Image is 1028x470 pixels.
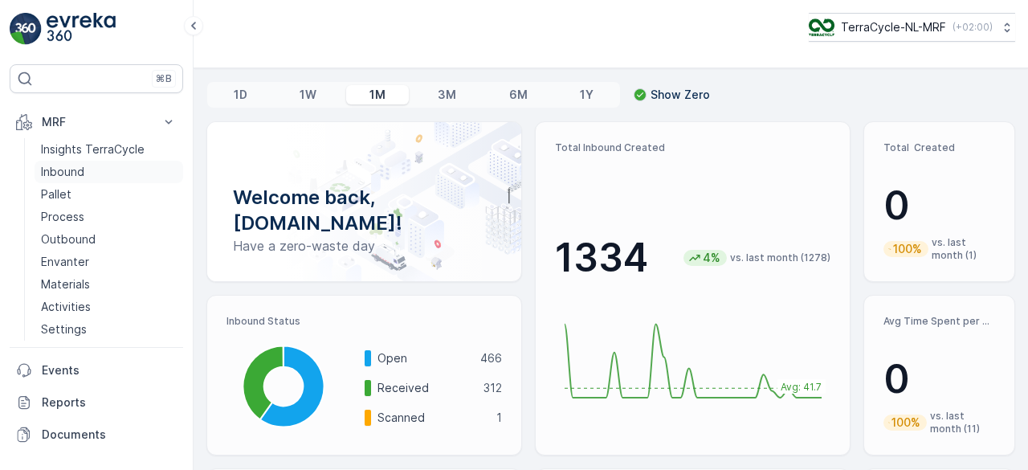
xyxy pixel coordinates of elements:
[890,415,922,431] p: 100%
[35,206,183,228] a: Process
[377,380,473,396] p: Received
[438,87,456,103] p: 3M
[156,72,172,85] p: ⌘B
[300,87,316,103] p: 1W
[10,354,183,386] a: Events
[809,13,1015,42] button: TerraCycle-NL-MRF(+02:00)
[10,13,42,45] img: logo
[35,183,183,206] a: Pallet
[35,296,183,318] a: Activities
[41,164,84,180] p: Inbound
[701,250,722,266] p: 4%
[234,87,247,103] p: 1D
[35,228,183,251] a: Outbound
[10,106,183,138] button: MRF
[10,386,183,419] a: Reports
[509,87,528,103] p: 6M
[41,321,87,337] p: Settings
[42,427,177,443] p: Documents
[41,141,145,157] p: Insights TerraCycle
[42,362,177,378] p: Events
[42,394,177,411] p: Reports
[883,182,995,230] p: 0
[883,141,995,154] p: Total Created
[41,186,71,202] p: Pallet
[226,315,502,328] p: Inbound Status
[555,141,830,154] p: Total Inbound Created
[47,13,116,45] img: logo_light-DOdMpM7g.png
[35,138,183,161] a: Insights TerraCycle
[35,251,183,273] a: Envanter
[930,410,995,435] p: vs. last month (11)
[483,380,502,396] p: 312
[555,234,648,282] p: 1334
[377,410,486,426] p: Scanned
[377,350,470,366] p: Open
[41,209,84,225] p: Process
[233,236,496,255] p: Have a zero-waste day
[42,114,151,130] p: MRF
[883,315,995,328] p: Avg Time Spent per Process (hr)
[480,350,502,366] p: 466
[35,318,183,341] a: Settings
[496,410,502,426] p: 1
[932,236,995,262] p: vs. last month (1)
[369,87,385,103] p: 1M
[841,19,946,35] p: TerraCycle-NL-MRF
[41,231,96,247] p: Outbound
[953,21,993,34] p: ( +02:00 )
[35,273,183,296] a: Materials
[10,419,183,451] a: Documents
[41,299,91,315] p: Activities
[730,251,830,264] p: vs. last month (1278)
[651,87,710,103] p: Show Zero
[41,254,89,270] p: Envanter
[809,18,834,36] img: TC_v739CUj.png
[891,241,924,257] p: 100%
[883,355,995,403] p: 0
[233,185,496,236] p: Welcome back, [DOMAIN_NAME]!
[35,161,183,183] a: Inbound
[580,87,594,103] p: 1Y
[41,276,90,292] p: Materials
